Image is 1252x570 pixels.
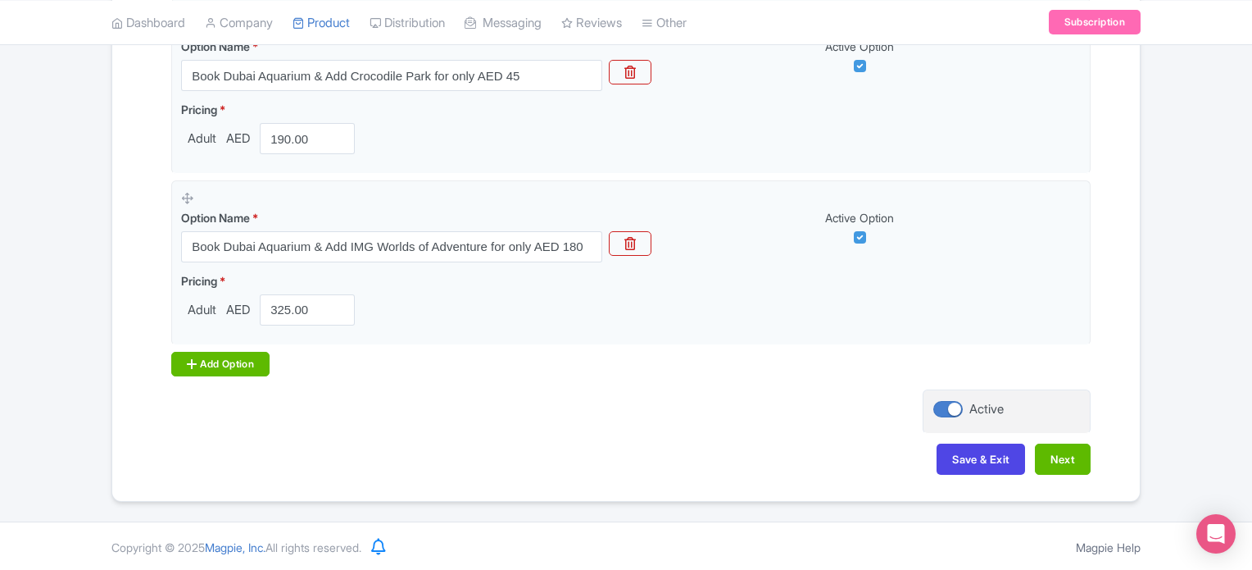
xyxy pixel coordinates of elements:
[102,539,371,556] div: Copyright © 2025 All rights reserved.
[181,274,217,288] span: Pricing
[171,352,270,376] div: Add Option
[181,103,217,116] span: Pricing
[181,231,602,262] input: Option Name
[260,123,355,154] input: 0.00
[1196,514,1236,554] div: Open Intercom Messenger
[223,130,253,148] span: AED
[825,39,894,53] span: Active Option
[181,39,250,53] span: Option Name
[937,444,1025,475] button: Save & Exit
[205,540,265,554] span: Magpie, Inc.
[1076,540,1141,554] a: Magpie Help
[181,60,602,91] input: Option Name
[969,400,1004,419] div: Active
[1049,10,1141,34] a: Subscription
[181,211,250,225] span: Option Name
[1035,444,1091,475] button: Next
[181,301,223,320] span: Adult
[260,294,355,326] input: 0.00
[223,301,253,320] span: AED
[181,130,223,148] span: Adult
[825,211,894,225] span: Active Option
